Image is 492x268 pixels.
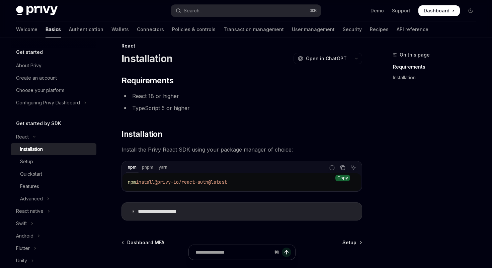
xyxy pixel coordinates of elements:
[16,207,44,215] div: React native
[11,217,96,230] button: Toggle Swift section
[11,84,96,96] a: Choose your platform
[11,255,96,267] button: Toggle Unity section
[20,182,39,190] div: Features
[393,72,481,83] a: Installation
[11,143,96,155] a: Installation
[335,175,350,181] div: Copy
[343,21,362,37] a: Security
[338,163,347,172] button: Copy the contents from the code block
[11,230,96,242] button: Toggle Android section
[121,53,172,65] h1: Installation
[418,5,460,16] a: Dashboard
[126,163,139,171] div: npm
[16,133,29,141] div: React
[16,74,57,82] div: Create an account
[20,195,43,203] div: Advanced
[171,5,321,17] button: Open search
[184,7,202,15] div: Search...
[140,163,155,171] div: pnpm
[11,193,96,205] button: Toggle Advanced section
[11,72,96,84] a: Create an account
[306,55,347,62] span: Open in ChatGPT
[20,145,43,153] div: Installation
[224,21,284,37] a: Transaction management
[16,219,27,228] div: Swift
[16,86,64,94] div: Choose your platform
[16,119,61,127] h5: Get started by SDK
[16,99,80,107] div: Configuring Privy Dashboard
[294,53,351,64] button: Open in ChatGPT
[121,42,362,49] div: React
[11,205,96,217] button: Toggle React native section
[282,248,291,257] button: Send message
[11,156,96,168] a: Setup
[349,163,358,172] button: Ask AI
[11,242,96,254] button: Toggle Flutter section
[16,244,30,252] div: Flutter
[11,168,96,180] a: Quickstart
[342,239,356,246] span: Setup
[121,129,162,140] span: Installation
[137,21,164,37] a: Connectors
[11,60,96,72] a: About Privy
[11,97,96,109] button: Toggle Configuring Privy Dashboard section
[310,8,317,13] span: ⌘ K
[172,21,216,37] a: Policies & controls
[16,48,43,56] h5: Get started
[121,103,362,113] li: TypeScript 5 or higher
[16,62,42,70] div: About Privy
[393,62,481,72] a: Requirements
[128,179,136,185] span: npm
[342,239,361,246] a: Setup
[111,21,129,37] a: Wallets
[121,91,362,101] li: React 18 or higher
[465,5,476,16] button: Toggle dark mode
[11,180,96,192] a: Features
[121,75,173,86] span: Requirements
[16,257,27,265] div: Unity
[20,170,42,178] div: Quickstart
[371,7,384,14] a: Demo
[155,179,227,185] span: @privy-io/react-auth@latest
[328,163,336,172] button: Report incorrect code
[397,21,428,37] a: API reference
[11,131,96,143] button: Toggle React section
[121,145,362,154] span: Install the Privy React SDK using your package manager of choice:
[157,163,169,171] div: yarn
[122,239,164,246] a: Dashboard MFA
[20,158,33,166] div: Setup
[16,232,33,240] div: Android
[69,21,103,37] a: Authentication
[127,239,164,246] span: Dashboard MFA
[292,21,335,37] a: User management
[16,21,37,37] a: Welcome
[16,6,58,15] img: dark logo
[392,7,410,14] a: Support
[370,21,389,37] a: Recipes
[46,21,61,37] a: Basics
[195,245,271,260] input: Ask a question...
[136,179,155,185] span: install
[400,51,430,59] span: On this page
[424,7,449,14] span: Dashboard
